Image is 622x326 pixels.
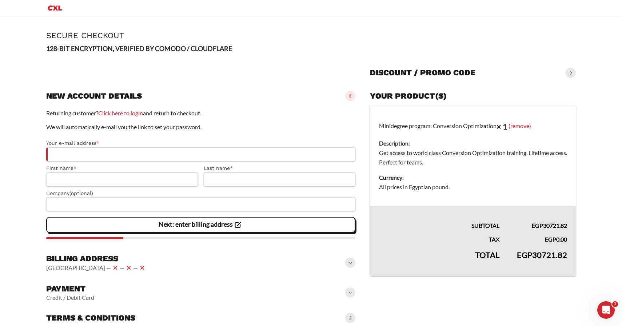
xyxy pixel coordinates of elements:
[204,164,355,172] label: Last name
[612,301,618,307] span: 1
[379,173,567,182] dt: Currency:
[545,236,567,243] bdi: 0.00
[370,244,508,276] th: Total
[597,301,615,319] iframe: Intercom live chat
[545,236,556,243] span: EGP
[532,222,567,229] bdi: 30721.82
[46,44,232,52] strong: 128-BIT ENCRYPTION, VERIFIED BY COMODO / CLOUDFLARE
[46,139,355,147] label: Your e-mail address
[379,148,567,167] dd: Get access to world class Conversion Optimization training. Lifetime access. Perfect for teams.
[370,206,508,230] th: Subtotal
[46,263,147,272] vaadin-horizontal-layout: [GEOGRAPHIC_DATA] — — —
[46,122,355,132] p: We will automatically e-mail you the link to set your password.
[98,110,143,116] a: Click here to login
[46,164,198,172] label: First name
[69,190,93,196] span: (optional)
[46,284,94,294] h3: Payment
[46,254,147,264] h3: Billing address
[46,313,135,323] h3: Terms & conditions
[509,122,531,129] a: (remove)
[46,294,94,301] vaadin-horizontal-layout: Credit / Debit Card
[532,222,543,229] span: EGP
[379,139,567,148] dt: Description:
[46,31,576,40] h1: Secure Checkout
[370,106,576,207] td: Minidegree program: Conversion Optimization
[46,217,355,233] vaadin-button: Next: enter billing address
[379,182,567,192] dd: All prices in Egyptian pound.
[46,91,142,101] h3: New account details
[46,108,355,118] p: Returning customer? and return to checkout.
[497,122,507,131] strong: × 1
[46,189,355,198] label: Company
[517,250,532,260] span: EGP
[517,250,567,260] bdi: 30721.82
[370,230,508,244] th: Tax
[370,68,475,78] h3: Discount / promo code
